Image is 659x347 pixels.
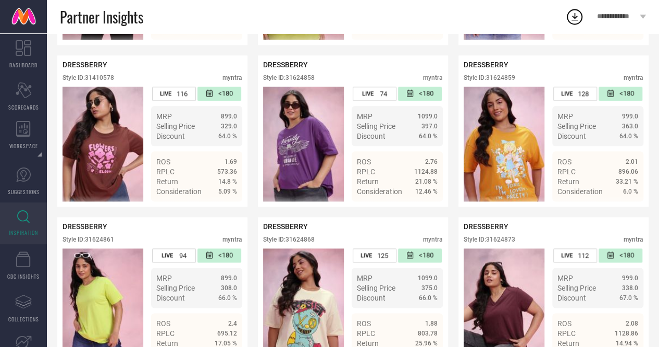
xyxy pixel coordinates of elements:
[221,284,237,292] span: 308.0
[421,284,438,292] span: 375.0
[557,167,576,176] span: RPLC
[626,158,638,165] span: 2.01
[624,236,643,243] div: myntra
[616,340,638,347] span: 14.94 %
[156,319,170,328] span: ROS
[557,319,571,328] span: ROS
[8,188,40,196] span: SUGGESTIONS
[619,294,638,302] span: 67.0 %
[464,87,544,201] img: Style preview image
[557,187,603,196] span: Consideration
[263,87,344,201] div: Click to view image
[578,90,589,98] span: 128
[357,329,375,338] span: RPLC
[197,87,241,101] div: Number of days since the style was first listed on the platform
[228,320,237,327] span: 2.4
[357,167,375,176] span: RPLC
[415,340,438,347] span: 25.96 %
[557,158,571,166] span: ROS
[156,167,175,176] span: RPLC
[222,74,242,81] div: myntra
[214,206,237,214] span: Details
[353,248,396,262] div: Number of days the style has been live on the platform
[357,177,379,186] span: Return
[263,61,308,69] span: DRESSBERRY
[622,123,638,130] span: 363.0
[263,236,315,243] div: Style ID: 31624868
[362,90,374,97] span: LIVE
[604,206,638,214] a: Details
[425,158,438,165] span: 2.76
[152,87,196,101] div: Number of days the style has been live on the platform
[156,274,172,282] span: MRP
[414,44,438,53] span: Details
[623,188,638,195] span: 6.0 %
[357,274,372,282] span: MRP
[218,251,233,260] span: <180
[561,252,573,259] span: LIVE
[156,158,170,166] span: ROS
[218,178,237,185] span: 14.8 %
[418,113,438,120] span: 1099.0
[360,252,372,259] span: LIVE
[263,87,344,201] img: Style preview image
[156,187,202,196] span: Consideration
[464,236,515,243] div: Style ID: 31624873
[156,177,178,186] span: Return
[604,44,638,53] a: Details
[626,320,638,327] span: 2.08
[578,252,589,259] span: 112
[263,222,308,231] span: DRESSBERRY
[615,206,638,214] span: Details
[225,158,237,165] span: 1.69
[557,112,573,121] span: MRP
[63,222,107,231] span: DRESSBERRY
[414,206,438,214] span: Details
[619,133,638,140] span: 64.0 %
[217,330,237,337] span: 695.12
[197,248,241,262] div: Number of days since the style was first listed on the platform
[464,74,515,81] div: Style ID: 31624859
[622,113,638,120] span: 999.0
[619,251,634,260] span: <180
[215,340,237,347] span: 17.05 %
[421,123,438,130] span: 397.0
[221,274,237,282] span: 899.0
[221,113,237,120] span: 899.0
[63,236,114,243] div: Style ID: 31624861
[423,236,443,243] div: myntra
[464,87,544,201] div: Click to view image
[615,330,638,337] span: 1128.86
[357,319,371,328] span: ROS
[565,7,584,26] div: Open download list
[63,87,143,201] div: Click to view image
[156,122,195,130] span: Selling Price
[177,90,188,98] span: 116
[156,294,185,302] span: Discount
[8,315,39,323] span: COLLECTIONS
[464,222,508,231] span: DRESSBERRY
[557,274,573,282] span: MRP
[218,294,237,302] span: 66.0 %
[599,248,642,262] div: Number of days since the style was first listed on the platform
[63,74,114,81] div: Style ID: 31410578
[557,122,596,130] span: Selling Price
[419,89,433,98] span: <180
[419,294,438,302] span: 66.0 %
[618,168,638,175] span: 896.06
[179,252,186,259] span: 94
[423,74,443,81] div: myntra
[418,330,438,337] span: 803.78
[622,284,638,292] span: 338.0
[624,74,643,81] div: myntra
[152,248,196,262] div: Number of days the style has been live on the platform
[221,123,237,130] span: 329.0
[8,103,39,111] span: SCORECARDS
[357,122,395,130] span: Selling Price
[415,188,438,195] span: 12.46 %
[63,87,143,201] img: Style preview image
[156,112,172,121] span: MRP
[615,44,638,53] span: Details
[357,187,402,196] span: Consideration
[425,320,438,327] span: 1.88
